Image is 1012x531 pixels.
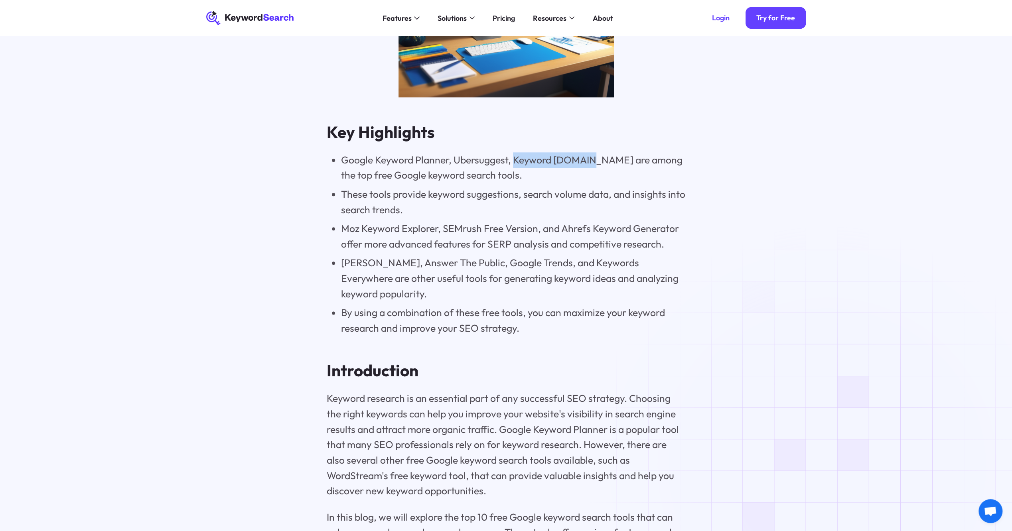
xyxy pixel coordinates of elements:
li: Google Keyword Planner, Ubersuggest, Keyword [DOMAIN_NAME] are among the top free Google keyword ... [341,152,686,183]
div: Login [712,14,730,23]
li: By using a combination of these free tools, you can maximize your keyword research and improve yo... [341,305,686,336]
li: These tools provide keyword suggestions, search volume data, and insights into search trends. [341,187,686,217]
a: Login [701,7,740,29]
div: Pricing [493,13,515,24]
li: [PERSON_NAME], Answer The Public, Google Trends, and Keywords Everywhere are other useful tools f... [341,255,686,301]
div: Solutions [438,13,467,24]
h2: Introduction [327,361,686,380]
li: Moz Keyword Explorer, SEMrush Free Version, and Ahrefs Keyword Generator offer more advanced feat... [341,221,686,252]
div: Try for Free [756,14,795,23]
p: Keyword research is an essential part of any successful SEO strategy. Choosing the right keywords... [327,391,686,498]
a: About [587,11,618,25]
div: About [592,13,613,24]
h2: Key Highlights [327,122,686,142]
div: Resources [533,13,566,24]
a: Try for Free [746,7,806,29]
div: Features [383,13,412,24]
a: Pricing [487,11,521,25]
div: Open chat [978,499,1002,523]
